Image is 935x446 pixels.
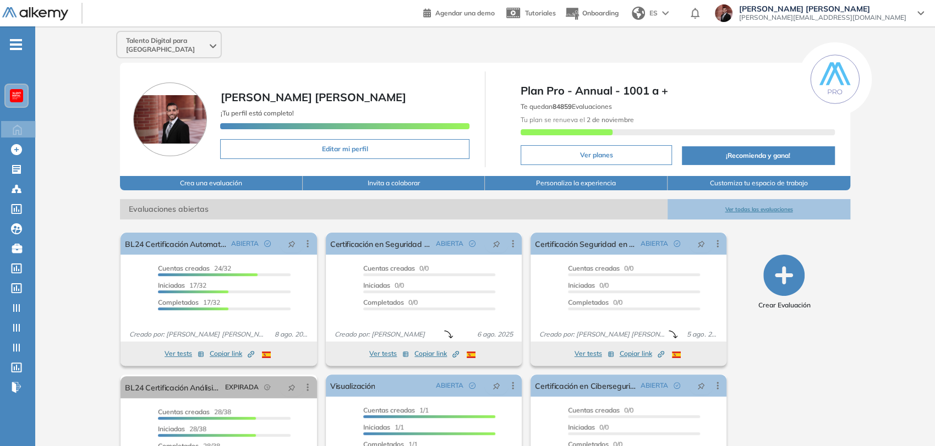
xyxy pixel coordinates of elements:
[125,376,220,398] a: BL24 Certificación Análisis de Datos
[158,298,199,306] span: Completados
[535,329,669,339] span: Creado por: [PERSON_NAME] [PERSON_NAME]
[288,239,296,248] span: pushpin
[270,329,313,339] span: 8 ago. 2025
[436,239,463,249] span: ABIERTA
[330,375,375,397] a: Visualización
[758,300,810,310] span: Crear Evaluación
[697,239,705,248] span: pushpin
[220,90,406,104] span: [PERSON_NAME] [PERSON_NAME]
[689,235,713,252] button: pushpin
[521,145,672,165] button: Ver planes
[467,351,475,358] img: ESP
[521,82,835,99] span: Plan Pro - Annual - 1001 a +
[672,351,681,358] img: ESP
[264,384,271,390] span: field-time
[737,318,935,446] iframe: Chat Widget
[2,7,68,21] img: Logo
[568,298,609,306] span: Completados
[568,423,609,431] span: 0/0
[435,9,495,17] span: Agendar una demo
[553,102,572,111] b: 84859
[363,423,390,431] span: Iniciadas
[158,408,231,416] span: 28/38
[521,115,634,124] span: Tu plan se renueva el
[641,381,668,390] span: ABIERTA
[414,347,459,360] button: Copiar link
[535,233,636,255] a: Certificación Seguridad en Sistemas Operativos
[668,176,850,190] button: Customiza tu espacio de trabajo
[363,423,404,431] span: 1/1
[264,240,271,247] span: check-circle
[120,199,668,219] span: Evaluaciones abiertas
[363,406,415,414] span: Cuentas creadas
[737,318,935,446] div: Widget de chat
[493,239,500,248] span: pushpin
[689,377,713,394] button: pushpin
[158,264,210,272] span: Cuentas creadas
[280,235,304,252] button: pushpin
[568,264,620,272] span: Cuentas creadas
[158,264,231,272] span: 24/32
[568,406,633,414] span: 0/0
[585,115,634,124] b: 2 de noviembre
[649,8,658,18] span: ES
[158,281,206,289] span: 17/32
[485,176,668,190] button: Personaliza la experiencia
[674,240,680,247] span: check-circle
[568,406,620,414] span: Cuentas creadas
[484,377,508,394] button: pushpin
[668,199,850,219] button: Ver todas las evaluaciones
[125,329,270,339] span: Creado por: [PERSON_NAME] [PERSON_NAME]
[288,383,296,392] span: pushpin
[12,91,21,100] img: https://assets.alkemy.org/workspaces/620/d203e0be-08f6-444b-9eae-a92d815a506f.png
[210,349,254,359] span: Copiar link
[682,146,835,165] button: ¡Recomienda y gana!
[126,36,207,54] span: Talento Digital para [GEOGRAPHIC_DATA]
[525,9,556,17] span: Tutoriales
[363,298,404,306] span: Completados
[363,281,390,289] span: Iniciadas
[620,347,664,360] button: Copiar link
[363,298,418,306] span: 0/0
[414,349,459,359] span: Copiar link
[436,381,463,390] span: ABIERTA
[303,176,485,190] button: Invita a colaborar
[363,406,429,414] span: 1/1
[369,347,409,360] button: Ver tests
[674,382,680,389] span: check-circle
[363,264,429,272] span: 0/0
[220,139,469,159] button: Editar mi perfil
[758,255,810,310] button: Crear Evaluación
[568,298,622,306] span: 0/0
[484,235,508,252] button: pushpin
[158,425,206,433] span: 28/38
[469,240,475,247] span: check-circle
[632,7,645,20] img: world
[641,239,668,249] span: ABIERTA
[697,381,705,390] span: pushpin
[423,5,495,19] a: Agendar una demo
[568,281,595,289] span: Iniciadas
[10,43,22,46] i: -
[568,423,595,431] span: Iniciadas
[120,176,303,190] button: Crea una evaluación
[165,347,204,360] button: Ver tests
[739,13,906,22] span: [PERSON_NAME][EMAIL_ADDRESS][DOMAIN_NAME]
[493,381,500,390] span: pushpin
[158,281,185,289] span: Iniciadas
[210,347,254,360] button: Copiar link
[568,281,609,289] span: 0/0
[133,82,207,156] img: Foto de perfil
[225,382,259,392] span: EXPIRADA
[220,109,293,117] span: ¡Tu perfil está completo!
[739,4,906,13] span: [PERSON_NAME] [PERSON_NAME]
[575,347,614,360] button: Ver tests
[280,378,304,396] button: pushpin
[330,329,429,339] span: Creado por: [PERSON_NAME]
[582,9,619,17] span: Onboarding
[231,239,259,249] span: ABIERTA
[620,349,664,359] span: Copiar link
[521,102,612,111] span: Te quedan Evaluaciones
[262,351,271,358] img: ESP
[363,281,404,289] span: 0/0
